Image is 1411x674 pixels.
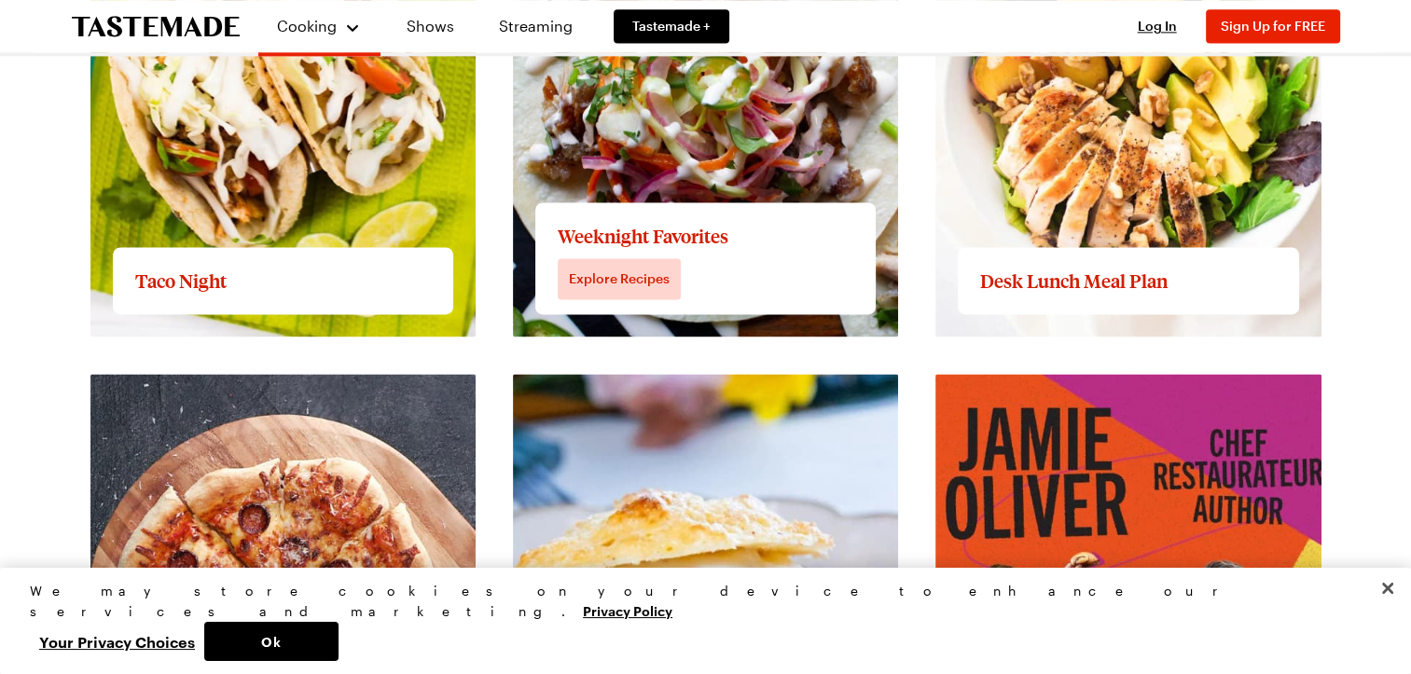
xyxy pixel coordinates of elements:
a: View full content for Recipes by Jamie Oliver [935,376,1280,393]
button: Log In [1120,17,1195,35]
button: Cooking [277,7,362,45]
a: View full content for Pizza Party [90,376,312,393]
button: Ok [204,622,339,661]
span: Cooking [277,17,337,34]
a: To Tastemade Home Page [72,16,240,37]
span: Sign Up for FREE [1221,18,1325,34]
span: Log In [1138,18,1177,34]
a: Tastemade + [614,9,729,43]
span: Tastemade + [632,17,711,35]
a: View full content for Delectable Desserts [513,376,799,393]
div: We may store cookies on your device to enhance our services and marketing. [30,581,1365,622]
button: Close [1367,568,1408,609]
button: Sign Up for FREE [1206,9,1340,43]
button: Your Privacy Choices [30,622,204,661]
div: Privacy [30,581,1365,661]
a: More information about your privacy, opens in a new tab [583,601,672,619]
